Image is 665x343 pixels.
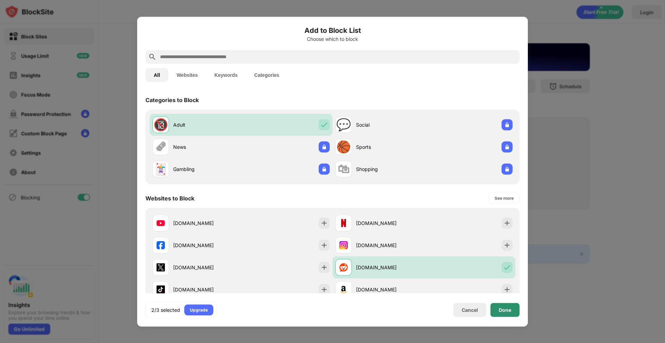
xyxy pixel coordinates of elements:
[495,195,514,201] div: See more
[338,162,349,176] div: 🛍
[173,121,241,128] div: Adult
[157,241,165,249] img: favicons
[336,118,351,132] div: 💬
[173,264,241,271] div: [DOMAIN_NAME]
[246,68,287,82] button: Categories
[168,68,206,82] button: Websites
[356,286,424,293] div: [DOMAIN_NAME]
[462,307,478,313] div: Cancel
[148,53,157,61] img: search.svg
[356,143,424,151] div: Sports
[339,219,348,227] img: favicons
[339,285,348,294] img: favicons
[151,306,180,313] div: 2/3 selected
[499,307,511,313] div: Done
[145,25,520,35] h6: Add to Block List
[145,195,194,201] div: Websites to Block
[356,242,424,249] div: [DOMAIN_NAME]
[173,165,241,173] div: Gambling
[356,165,424,173] div: Shopping
[153,118,168,132] div: 🔞
[356,219,424,227] div: [DOMAIN_NAME]
[339,263,348,271] img: favicons
[145,96,199,103] div: Categories to Block
[356,121,424,128] div: Social
[157,263,165,271] img: favicons
[157,285,165,294] img: favicons
[173,286,241,293] div: [DOMAIN_NAME]
[145,36,520,42] div: Choose which to block
[190,306,208,313] div: Upgrade
[339,241,348,249] img: favicons
[206,68,246,82] button: Keywords
[173,143,241,151] div: News
[356,264,424,271] div: [DOMAIN_NAME]
[336,140,351,154] div: 🏀
[145,68,168,82] button: All
[155,140,167,154] div: 🗞
[157,219,165,227] img: favicons
[173,219,241,227] div: [DOMAIN_NAME]
[153,162,168,176] div: 🃏
[173,242,241,249] div: [DOMAIN_NAME]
